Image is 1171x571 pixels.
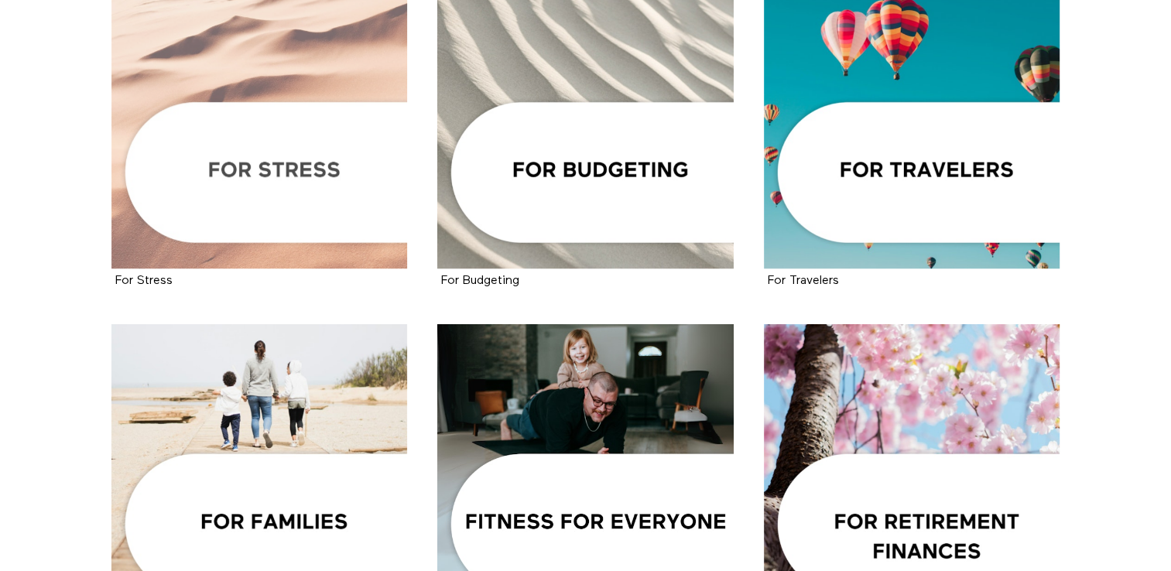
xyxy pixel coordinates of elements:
[441,275,519,286] a: For Budgeting
[768,275,839,287] strong: For Travelers
[115,275,173,286] a: For Stress
[115,275,173,287] strong: For Stress
[768,275,839,286] a: For Travelers
[441,275,519,287] strong: For Budgeting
